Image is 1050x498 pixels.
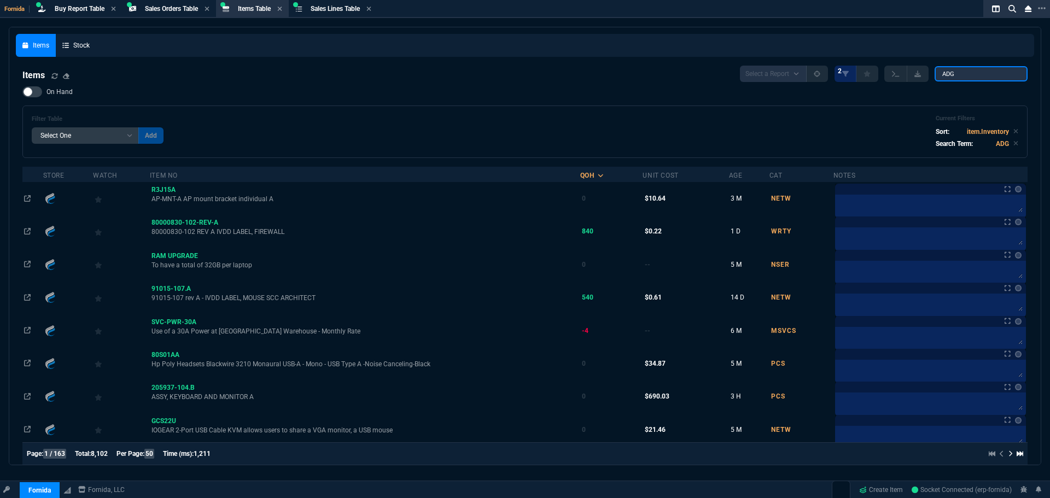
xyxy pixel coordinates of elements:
[645,327,650,335] span: --
[936,139,973,149] p: Search Term:
[729,380,769,413] td: 3 H
[769,171,783,180] div: Cat
[145,5,198,13] span: Sales Orders Table
[729,248,769,281] td: 5 M
[645,261,650,268] span: --
[95,422,148,437] div: Add to Watchlist
[95,224,148,239] div: Add to Watchlist
[151,360,579,368] span: Hp Poly Headsets Blackwire 3210 Monaural USB-A - Mono - USB Type A -Noise Canceling-Black
[729,314,769,347] td: 6 M
[643,171,678,180] div: Unit Cost
[1004,2,1020,15] nx-icon: Search
[311,5,360,13] span: Sales Lines Table
[238,5,271,13] span: Items Table
[582,327,588,335] span: -4
[729,347,769,380] td: 5 M
[833,171,856,180] div: Notes
[729,281,769,314] td: 14 D
[582,227,593,235] span: 840
[366,5,371,14] nx-icon: Close Tab
[4,5,30,13] span: Fornida
[645,227,662,235] span: $0.22
[729,215,769,248] td: 1 D
[151,318,196,326] span: SVC-PWR-30A
[95,290,148,305] div: Add to Watchlist
[150,248,580,281] td: To have a total of 32GB per laptop
[996,140,1009,148] code: ADG
[771,294,791,301] span: NETW
[729,182,769,215] td: 3 M
[582,261,586,268] span: 0
[111,5,116,14] nx-icon: Close Tab
[912,486,1012,494] span: Socket Connected (erp-fornida)
[16,34,56,57] a: Items
[116,450,144,458] span: Per Page:
[645,426,666,433] span: $21.46
[582,360,586,367] span: 0
[771,327,796,335] span: MSVCS
[151,252,198,260] span: RAM UPGRADE
[645,294,662,301] span: $0.61
[645,195,666,202] span: $10.64
[1038,3,1046,14] nx-icon: Open New Tab
[150,314,580,347] td: Use of a 30A Power at Fornida TX1 Warehouse - Monthly Rate
[24,261,31,268] nx-icon: Open In Opposite Panel
[95,191,148,206] div: Add to Watchlist
[582,195,586,202] span: 0
[163,450,194,458] span: Time (ms):
[936,115,1018,122] h6: Current Filters
[151,227,579,236] span: 80000830-102 REV A IVDD LABEL, FIREWALL
[771,195,791,202] span: NETW
[22,69,45,82] h4: Items
[838,67,842,75] span: 2
[95,389,148,404] div: Add to Watchlist
[151,417,176,425] span: GCS22U
[935,66,1028,81] input: Search
[93,171,118,180] div: Watch
[151,186,176,194] span: R3J15A
[151,351,179,359] span: 80S01AA
[55,5,104,13] span: Buy Report Table
[729,413,769,446] td: 5 M
[150,380,580,413] td: ASSY, KEYBOARD AND MONITOR A
[151,219,218,226] span: 80000830-102-REV-A
[24,392,31,400] nx-icon: Open In Opposite Panel
[582,294,593,301] span: 540
[46,87,73,96] span: On Hand
[771,227,791,235] span: WRTY
[151,294,579,302] span: 91015-107 rev A - IVDD LABEL, MOUSE SCC ARCHITECT
[151,384,195,391] span: 205937-104.B
[144,449,154,459] span: 50
[24,327,31,335] nx-icon: Open In Opposite Panel
[24,360,31,367] nx-icon: Open In Opposite Panel
[151,285,191,292] span: 91015-107.A
[277,5,282,14] nx-icon: Close Tab
[24,294,31,301] nx-icon: Open In Opposite Panel
[27,450,43,458] span: Page:
[150,171,178,180] div: Item No
[95,257,148,272] div: Add to Watchlist
[151,327,579,336] span: Use of a 30A Power at [GEOGRAPHIC_DATA] Warehouse - Monthly Rate
[56,34,96,57] a: Stock
[95,356,148,371] div: Add to Watchlist
[43,449,66,459] span: 1 / 163
[151,392,579,401] span: ASSY, KEYBOARD AND MONITOR A
[43,171,65,180] div: Store
[967,128,1009,136] code: item.Inventory
[95,323,148,338] div: Add to Watchlist
[580,171,594,180] div: QOH
[1020,2,1036,15] nx-icon: Close Workbench
[150,347,580,380] td: Hp Poly Headsets Blackwire 3210 Monaural USB-A - Mono - USB Type A -Noise Canceling-Black
[855,482,907,498] a: Create Item
[150,215,580,248] td: 80000830-102 REV A IVDD LABEL, FIREWALL
[24,195,31,202] nx-icon: Open In Opposite Panel
[771,392,785,400] span: PCS
[771,261,790,268] span: NSER
[582,426,586,433] span: 0
[151,261,579,269] span: To have a total of 32GB per laptop
[645,392,669,400] span: $690.03
[75,450,91,458] span: Total:
[24,227,31,235] nx-icon: Open In Opposite Panel
[32,115,164,123] h6: Filter Table
[988,2,1004,15] nx-icon: Split Panels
